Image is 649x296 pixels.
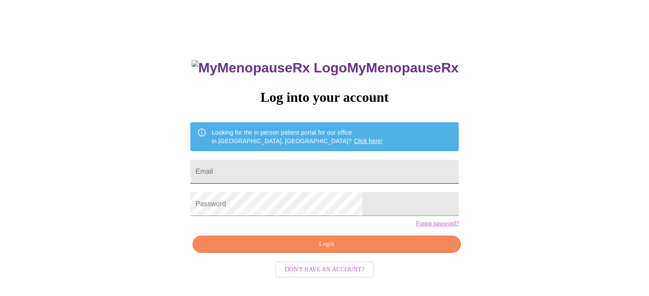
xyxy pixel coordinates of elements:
h3: MyMenopauseRx [192,60,459,76]
button: Login [192,236,460,253]
h3: Log into your account [190,89,458,105]
div: Looking for the in person patient portal for our office in [GEOGRAPHIC_DATA], [GEOGRAPHIC_DATA]? [212,125,383,149]
span: Don't have an account? [285,264,364,275]
a: Click here! [354,138,383,144]
a: Don't have an account? [273,265,376,272]
span: Login [202,239,451,250]
a: Forgot password? [416,220,459,227]
img: MyMenopauseRx Logo [192,60,347,76]
button: Don't have an account? [275,262,374,278]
